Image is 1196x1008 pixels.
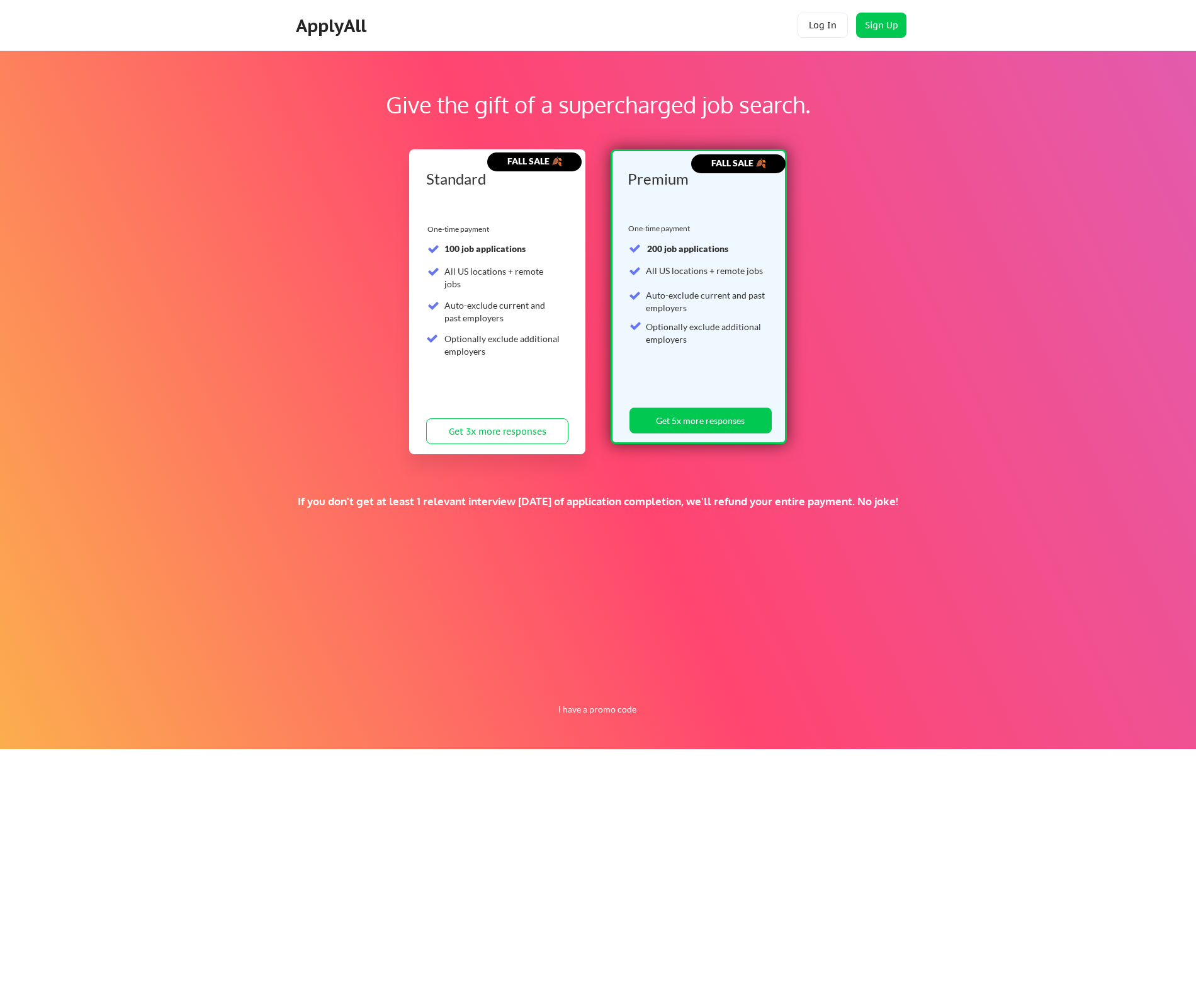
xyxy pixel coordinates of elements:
strong: 100 job applications [444,243,526,254]
div: Premium [628,171,769,186]
div: Standard [426,171,564,186]
div: Auto-exclude current and past employers [444,299,561,324]
strong: 200 job applications [647,243,728,254]
div: All US locations + remote jobs [444,265,561,290]
button: Sign Up [856,13,906,38]
button: Get 5x more responses [629,408,772,433]
div: One-time payment [427,224,493,234]
strong: FALL SALE 🍂 [507,156,562,166]
div: Optionally exclude additional employers [646,321,766,345]
div: If you don't get at least 1 relevant interview [DATE] of application completion, we'll refund you... [218,495,978,508]
button: Get 3x more responses [426,418,568,444]
button: Log In [798,13,848,38]
button: I have a promo code [551,702,643,717]
div: Auto-exclude current and past employers [646,289,766,314]
div: ApplyAll [296,15,370,37]
div: All US locations + remote jobs [646,265,766,277]
div: Give the gift of a supercharged job search. [81,88,1115,122]
div: Optionally exclude additional employers [444,333,561,357]
strong: FALL SALE 🍂 [711,157,766,168]
div: One-time payment [628,224,697,234]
